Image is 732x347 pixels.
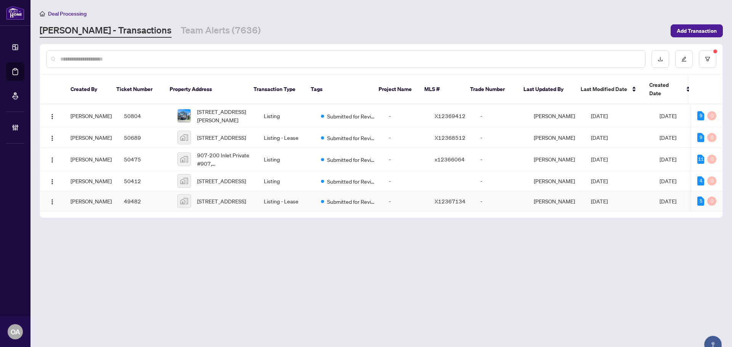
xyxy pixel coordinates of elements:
[46,131,58,144] button: Logo
[707,133,716,142] div: 0
[197,107,252,124] span: [STREET_ADDRESS][PERSON_NAME]
[305,75,372,104] th: Tags
[575,75,643,104] th: Last Modified Date
[677,25,717,37] span: Add Transaction
[71,177,112,184] span: [PERSON_NAME]
[258,191,315,211] td: Listing - Lease
[528,104,585,128] td: [PERSON_NAME]
[197,177,246,185] span: [STREET_ADDRESS]
[327,197,377,206] span: Submitted for Review
[64,75,110,104] th: Created By
[660,134,676,141] span: [DATE]
[71,112,112,119] span: [PERSON_NAME]
[660,112,676,119] span: [DATE]
[178,174,191,187] img: thumbnail-img
[707,176,716,185] div: 0
[675,50,693,68] button: edit
[40,11,45,16] span: home
[258,128,315,148] td: Listing - Lease
[118,104,171,128] td: 50804
[383,104,429,128] td: -
[528,171,585,191] td: [PERSON_NAME]
[178,195,191,208] img: thumbnail-img
[258,171,315,191] td: Listing
[49,199,55,205] img: Logo
[46,153,58,165] button: Logo
[181,24,261,38] a: Team Alerts (7636)
[118,171,171,191] td: 50412
[258,148,315,171] td: Listing
[591,134,608,141] span: [DATE]
[197,133,246,142] span: [STREET_ADDRESS]
[649,81,681,98] span: Created Date
[197,197,246,205] span: [STREET_ADDRESS]
[71,156,112,163] span: [PERSON_NAME]
[643,75,697,104] th: Created Date
[258,104,315,128] td: Listing
[178,109,191,122] img: thumbnail-img
[327,155,377,164] span: Submitted for Review
[697,133,704,142] div: 9
[591,112,608,119] span: [DATE]
[49,157,55,163] img: Logo
[40,24,172,38] a: [PERSON_NAME] - Transactions
[671,24,723,37] button: Add Transaction
[178,153,191,166] img: thumbnail-img
[247,75,305,104] th: Transaction Type
[383,171,429,191] td: -
[681,56,687,62] span: edit
[591,156,608,163] span: [DATE]
[49,114,55,120] img: Logo
[474,171,528,191] td: -
[474,104,528,128] td: -
[658,56,663,62] span: download
[435,134,466,141] span: X12368512
[327,134,377,142] span: Submitted for Review
[46,195,58,207] button: Logo
[383,148,429,171] td: -
[372,75,418,104] th: Project Name
[327,112,377,120] span: Submitted for Review
[591,198,608,205] span: [DATE]
[327,177,377,185] span: Submitted for Review
[118,191,171,211] td: 49482
[474,191,528,211] td: -
[48,10,87,17] span: Deal Processing
[418,75,464,104] th: MLS #
[118,148,171,171] td: 50475
[435,112,466,119] span: X12369412
[110,75,164,104] th: Ticket Number
[528,128,585,148] td: [PERSON_NAME]
[464,75,517,104] th: Trade Number
[46,175,58,187] button: Logo
[701,320,724,343] button: Open asap
[164,75,247,104] th: Property Address
[49,135,55,141] img: Logo
[705,56,710,62] span: filter
[581,85,627,93] span: Last Modified Date
[707,155,716,164] div: 0
[528,148,585,171] td: [PERSON_NAME]
[383,191,429,211] td: -
[697,111,704,120] div: 9
[435,198,466,205] span: X12367134
[660,156,676,163] span: [DATE]
[46,110,58,122] button: Logo
[528,191,585,211] td: [PERSON_NAME]
[71,134,112,141] span: [PERSON_NAME]
[697,176,704,185] div: 4
[71,198,112,205] span: [PERSON_NAME]
[707,111,716,120] div: 0
[707,197,716,206] div: 0
[699,50,716,68] button: filter
[435,156,465,163] span: x12366064
[697,197,704,206] div: 5
[474,128,528,148] td: -
[660,198,676,205] span: [DATE]
[474,148,528,171] td: -
[118,128,171,148] td: 50689
[652,50,669,68] button: download
[383,128,429,148] td: -
[660,177,676,184] span: [DATE]
[591,177,608,184] span: [DATE]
